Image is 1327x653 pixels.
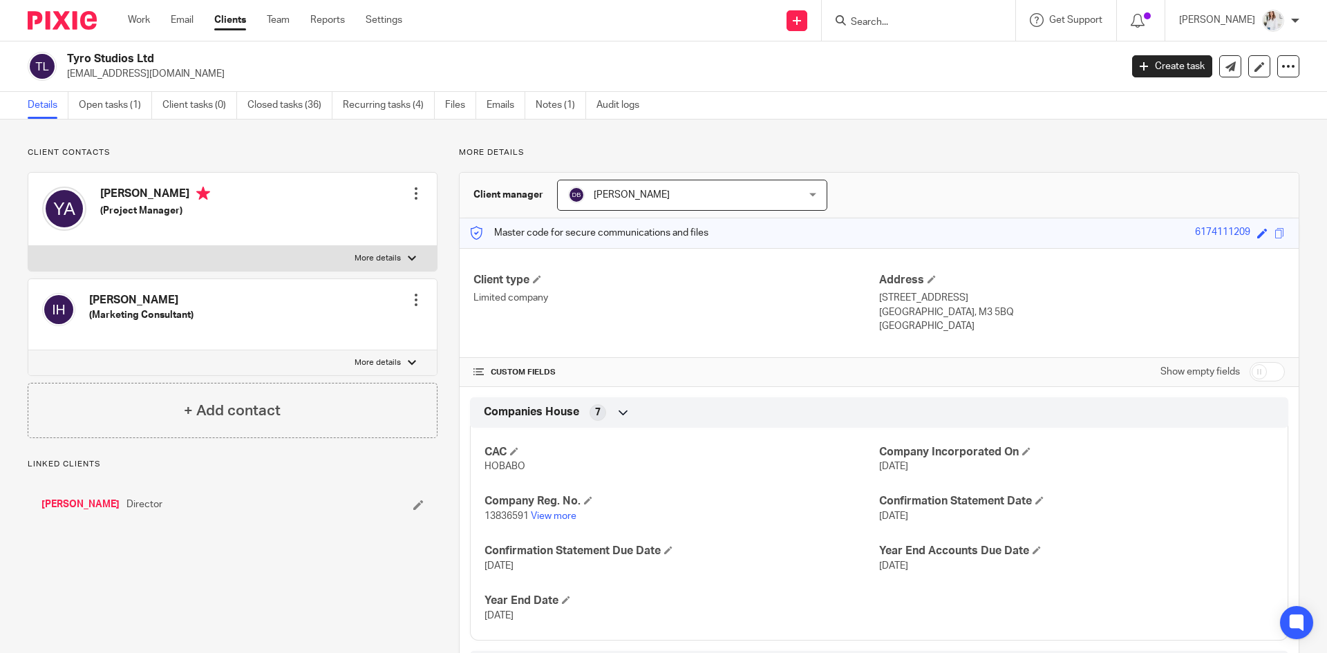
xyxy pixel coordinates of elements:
a: Email [171,13,194,27]
span: Get Support [1049,15,1102,25]
h2: Tyro Studios Ltd [67,52,903,66]
a: Closed tasks (36) [247,92,332,119]
a: Reports [310,13,345,27]
input: Search [849,17,974,29]
img: svg%3E [42,293,75,326]
h4: Year End Date [484,594,879,608]
h5: (Project Manager) [100,204,210,218]
p: More details [355,357,401,368]
span: [DATE] [484,561,514,571]
h4: Company Reg. No. [484,494,879,509]
a: Emails [487,92,525,119]
h4: [PERSON_NAME] [89,293,194,307]
a: Client tasks (0) [162,92,237,119]
p: [GEOGRAPHIC_DATA] [879,319,1285,333]
a: Settings [366,13,402,27]
h4: Client type [473,273,879,287]
a: Team [267,13,290,27]
h4: Confirmation Statement Date [879,494,1274,509]
p: More details [355,253,401,264]
p: [STREET_ADDRESS] [879,291,1285,305]
h4: Confirmation Statement Due Date [484,544,879,558]
a: Audit logs [596,92,650,119]
p: More details [459,147,1299,158]
div: 6174111209 [1195,225,1250,241]
span: Director [126,498,162,511]
p: [EMAIL_ADDRESS][DOMAIN_NAME] [67,67,1111,81]
span: 7 [595,406,601,419]
span: [DATE] [484,611,514,621]
a: Notes (1) [536,92,586,119]
h4: CUSTOM FIELDS [473,367,879,378]
a: Work [128,13,150,27]
a: View more [531,511,576,521]
a: Details [28,92,68,119]
h3: Client manager [473,188,543,202]
p: Limited company [473,291,879,305]
img: svg%3E [28,52,57,81]
span: [DATE] [879,511,908,521]
p: [PERSON_NAME] [1179,13,1255,27]
a: Clients [214,13,246,27]
label: Show empty fields [1160,365,1240,379]
p: Master code for secure communications and files [470,226,708,240]
img: svg%3E [568,187,585,203]
a: Create task [1132,55,1212,77]
p: Linked clients [28,459,437,470]
span: HOBABO [484,462,525,471]
img: Daisy.JPG [1262,10,1284,32]
h4: Company Incorporated On [879,445,1274,460]
i: Primary [196,187,210,200]
h4: CAC [484,445,879,460]
h4: Year End Accounts Due Date [879,544,1274,558]
img: Pixie [28,11,97,30]
span: Companies House [484,405,579,419]
h4: [PERSON_NAME] [100,187,210,204]
a: Open tasks (1) [79,92,152,119]
a: Recurring tasks (4) [343,92,435,119]
a: Files [445,92,476,119]
span: 13836591 [484,511,529,521]
h4: + Add contact [184,400,281,422]
a: [PERSON_NAME] [41,498,120,511]
p: [GEOGRAPHIC_DATA], M3 5BQ [879,305,1285,319]
span: [DATE] [879,462,908,471]
p: Client contacts [28,147,437,158]
span: [PERSON_NAME] [594,190,670,200]
h4: Address [879,273,1285,287]
span: [DATE] [879,561,908,571]
img: svg%3E [42,187,86,231]
h5: (Marketing Consultant) [89,308,194,322]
